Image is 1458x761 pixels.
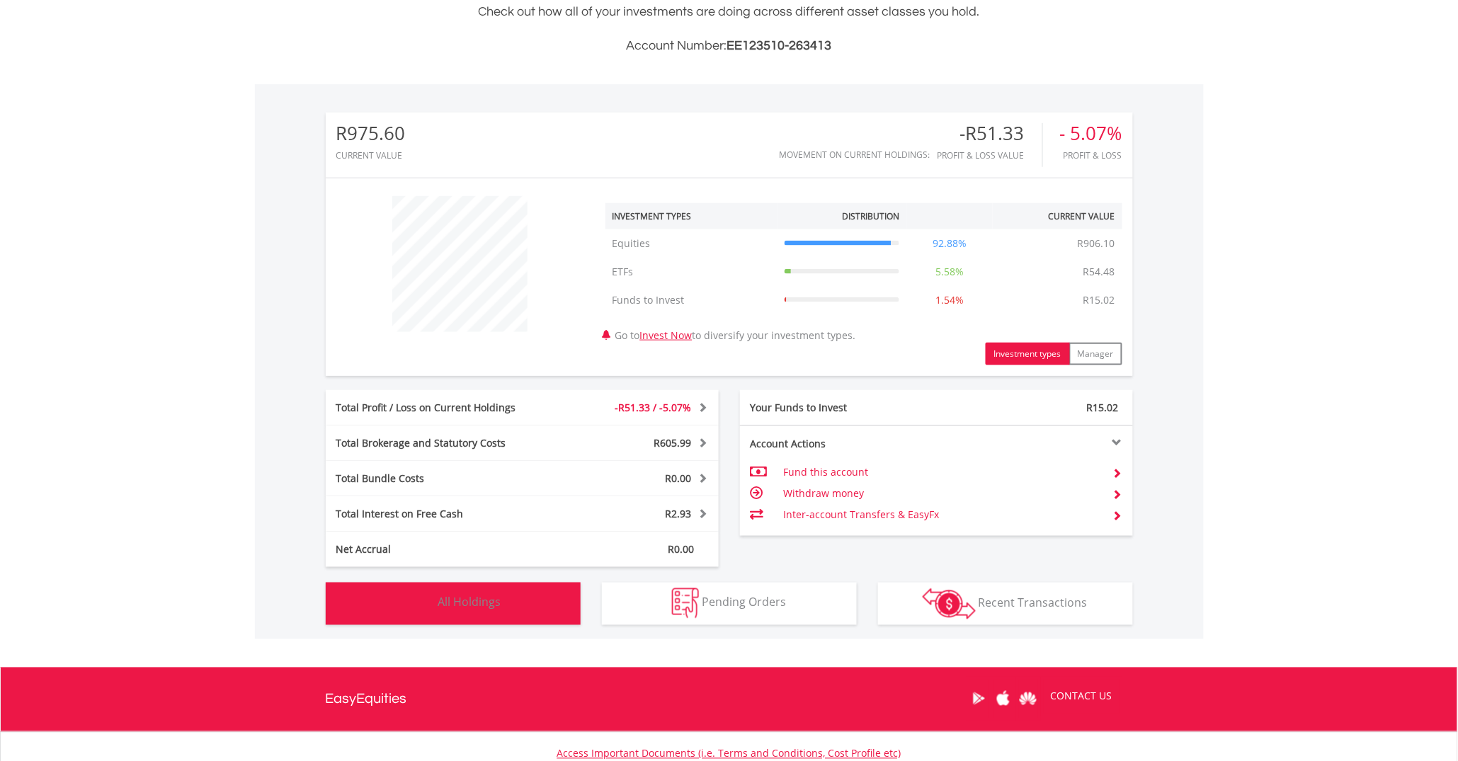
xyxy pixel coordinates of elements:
[906,229,993,258] td: 92.88%
[1069,343,1122,365] button: Manager
[605,229,778,258] td: Equities
[326,36,1133,56] h3: Account Number:
[702,595,786,610] span: Pending Orders
[615,401,692,414] span: -R51.33 / -5.07%
[557,747,901,760] a: Access Important Documents (i.e. Terms and Conditions, Cost Profile etc)
[405,588,435,619] img: holdings-wht.png
[967,677,991,721] a: Google Play
[605,258,778,286] td: ETFs
[979,595,1088,610] span: Recent Transactions
[1060,151,1122,160] div: Profit & Loss
[326,668,407,731] a: EasyEquities
[986,343,1070,365] button: Investment types
[666,471,692,485] span: R0.00
[1071,229,1122,258] td: R906.10
[602,583,857,625] button: Pending Orders
[326,542,555,556] div: Net Accrual
[666,507,692,520] span: R2.93
[326,436,555,450] div: Total Brokerage and Statutory Costs
[1076,286,1122,314] td: R15.02
[993,203,1122,229] th: Current Value
[1076,258,1122,286] td: R54.48
[605,286,778,314] td: Funds to Invest
[740,437,937,451] div: Account Actions
[1016,677,1041,721] a: Huawei
[740,401,937,415] div: Your Funds to Invest
[668,542,695,556] span: R0.00
[906,258,993,286] td: 5.58%
[326,583,581,625] button: All Holdings
[783,504,1101,525] td: Inter-account Transfers & EasyFx
[1060,123,1122,144] div: - 5.07%
[923,588,976,619] img: transactions-zar-wht.png
[1087,401,1119,414] span: R15.02
[780,150,930,159] div: Movement on Current Holdings:
[1041,677,1122,716] a: CONTACT US
[605,203,778,229] th: Investment Types
[595,189,1133,365] div: Go to to diversify your investment types.
[336,123,406,144] div: R975.60
[842,210,899,222] div: Distribution
[336,151,406,160] div: CURRENT VALUE
[783,462,1101,483] td: Fund this account
[783,483,1101,504] td: Withdraw money
[326,507,555,521] div: Total Interest on Free Cash
[938,123,1042,144] div: -R51.33
[640,328,693,342] a: Invest Now
[326,471,555,486] div: Total Bundle Costs
[438,595,501,610] span: All Holdings
[654,436,692,450] span: R605.99
[878,583,1133,625] button: Recent Transactions
[906,286,993,314] td: 1.54%
[991,677,1016,721] a: Apple
[672,588,699,619] img: pending_instructions-wht.png
[938,151,1042,160] div: Profit & Loss Value
[326,401,555,415] div: Total Profit / Loss on Current Holdings
[326,2,1133,56] div: Check out how all of your investments are doing across different asset classes you hold.
[727,39,832,52] span: EE123510-263413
